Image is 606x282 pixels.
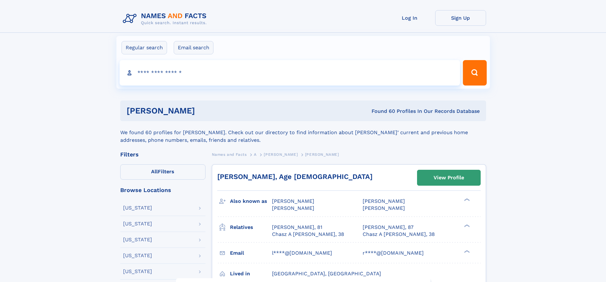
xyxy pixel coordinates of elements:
[283,108,480,115] div: Found 60 Profiles In Our Records Database
[272,205,314,211] span: [PERSON_NAME]
[272,198,314,204] span: [PERSON_NAME]
[363,198,405,204] span: [PERSON_NAME]
[463,249,470,253] div: ❯
[264,152,298,157] span: [PERSON_NAME]
[217,173,373,181] a: [PERSON_NAME], Age [DEMOGRAPHIC_DATA]
[305,152,339,157] span: [PERSON_NAME]
[123,237,152,242] div: [US_STATE]
[230,248,272,258] h3: Email
[435,10,486,26] a: Sign Up
[463,198,470,202] div: ❯
[123,253,152,258] div: [US_STATE]
[123,269,152,274] div: [US_STATE]
[384,10,435,26] a: Log In
[272,224,322,231] a: [PERSON_NAME], 81
[120,152,205,157] div: Filters
[120,187,205,193] div: Browse Locations
[363,231,435,238] a: Chasz A [PERSON_NAME], 38
[120,60,460,86] input: search input
[272,231,344,238] a: Chasz A [PERSON_NAME], 38
[434,170,464,185] div: View Profile
[127,107,283,115] h1: [PERSON_NAME]
[174,41,213,54] label: Email search
[122,41,167,54] label: Regular search
[230,268,272,279] h3: Lived in
[230,196,272,207] h3: Also known as
[363,205,405,211] span: [PERSON_NAME]
[272,271,381,277] span: [GEOGRAPHIC_DATA], [GEOGRAPHIC_DATA]
[363,224,414,231] a: [PERSON_NAME], 87
[151,169,158,175] span: All
[120,164,205,180] label: Filters
[212,150,247,158] a: Names and Facts
[463,224,470,228] div: ❯
[264,150,298,158] a: [PERSON_NAME]
[120,121,486,144] div: We found 60 profiles for [PERSON_NAME]. Check out our directory to find information about [PERSON...
[417,170,480,185] a: View Profile
[123,205,152,210] div: [US_STATE]
[123,221,152,226] div: [US_STATE]
[230,222,272,233] h3: Relatives
[254,152,257,157] span: A
[463,60,486,86] button: Search Button
[254,150,257,158] a: A
[120,10,212,27] img: Logo Names and Facts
